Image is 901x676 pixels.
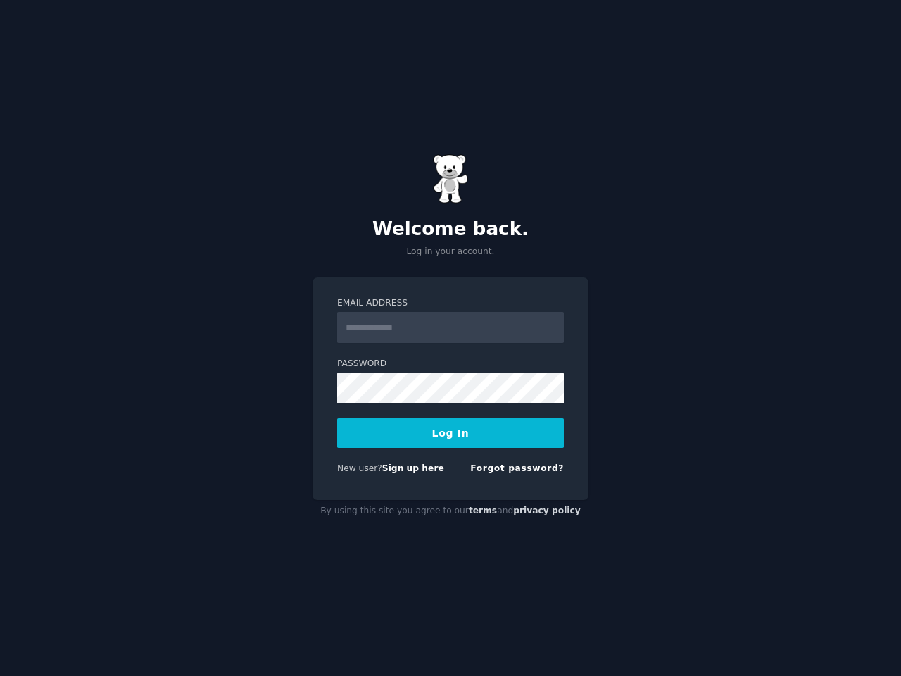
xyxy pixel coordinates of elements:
p: Log in your account. [313,246,588,258]
a: Sign up here [382,463,444,473]
button: Log In [337,418,564,448]
h2: Welcome back. [313,218,588,241]
a: privacy policy [513,506,581,515]
div: By using this site you agree to our and [313,500,588,522]
label: Email Address [337,297,564,310]
a: Forgot password? [470,463,564,473]
label: Password [337,358,564,370]
span: New user? [337,463,382,473]
img: Gummy Bear [433,154,468,204]
a: terms [469,506,497,515]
